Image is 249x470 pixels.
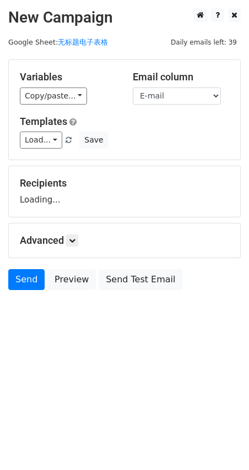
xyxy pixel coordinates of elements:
[20,177,229,189] h5: Recipients
[99,269,182,290] a: Send Test Email
[133,71,229,83] h5: Email column
[20,132,62,149] a: Load...
[20,88,87,105] a: Copy/paste...
[8,38,108,46] small: Google Sheet:
[20,234,229,247] h5: Advanced
[79,132,108,149] button: Save
[47,269,96,290] a: Preview
[20,177,229,206] div: Loading...
[167,36,241,48] span: Daily emails left: 39
[167,38,241,46] a: Daily emails left: 39
[58,38,108,46] a: 无标题电子表格
[20,116,67,127] a: Templates
[8,269,45,290] a: Send
[20,71,116,83] h5: Variables
[8,8,241,27] h2: New Campaign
